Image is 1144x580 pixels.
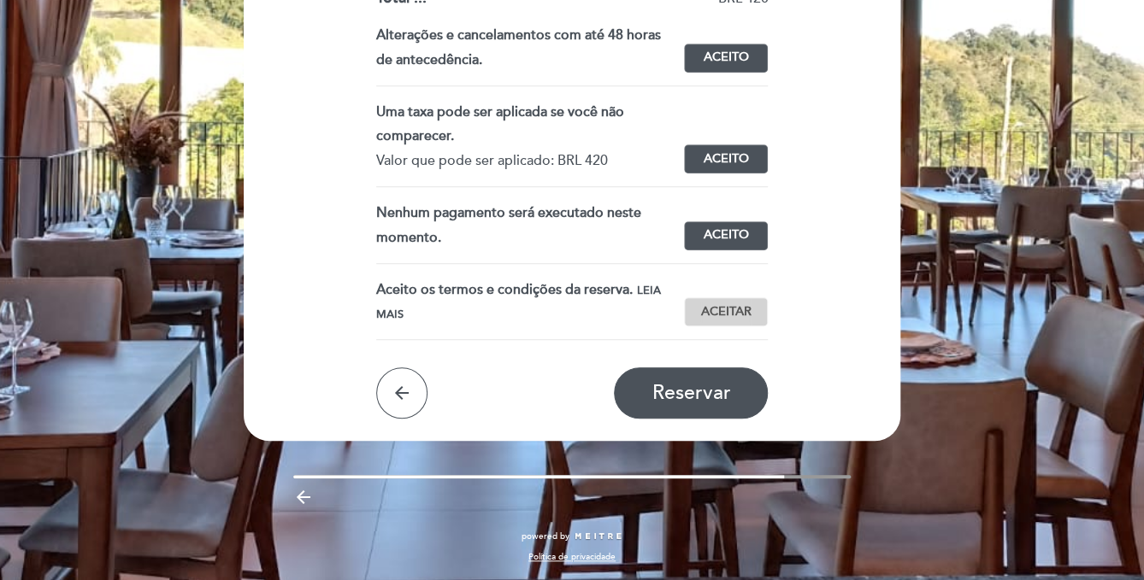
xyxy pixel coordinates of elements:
div: Nenhum pagamento será executado neste momento. [376,201,685,250]
div: Aceito os termos e condições da reserva. [376,278,685,327]
i: arrow_backward [293,487,314,507]
span: powered by [522,530,569,542]
img: MEITRE [574,532,622,541]
button: Aceito [684,221,768,250]
span: Aceito [704,226,749,244]
span: Aceitar [701,303,752,321]
div: Valor que pode ser aplicado: BRL 420 [376,149,671,173]
div: Alterações e cancelamentos com até 48 horas de antecedência. [376,23,685,73]
button: Reservar [614,367,768,419]
span: Reservar [652,381,730,405]
button: arrow_back [376,367,428,419]
i: arrow_back [392,383,412,403]
button: Aceito [684,144,768,173]
span: Leia mais [376,284,661,322]
span: Aceito [704,150,749,168]
a: powered by [522,530,622,542]
button: Aceitar [684,297,768,326]
button: Aceito [684,44,768,73]
span: Aceito [704,49,749,67]
div: Uma taxa pode ser aplicada se você não comparecer. [376,100,671,149]
a: Política de privacidade [528,551,616,563]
